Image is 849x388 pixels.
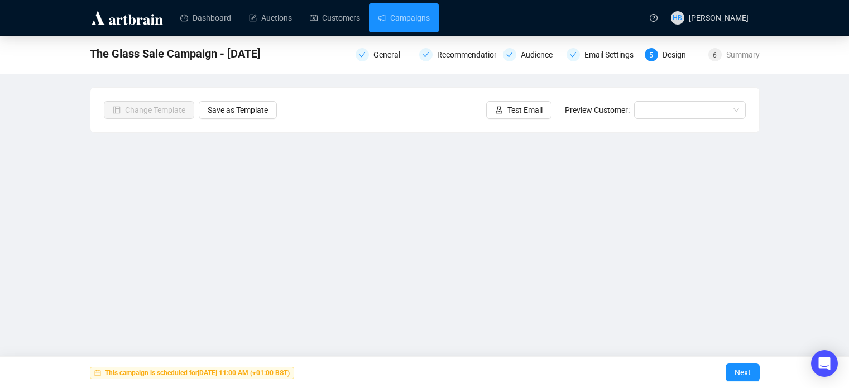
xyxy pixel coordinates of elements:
button: Change Template [104,101,194,119]
span: [PERSON_NAME] [689,13,749,22]
button: Next [726,363,760,381]
div: Design [663,48,693,61]
div: Summary [726,48,760,61]
span: Preview Customer: [565,106,630,114]
span: experiment [495,106,503,114]
div: 5Design [645,48,702,61]
div: Recommendations [437,48,509,61]
div: Audience [503,48,560,61]
span: check [506,51,513,58]
a: Dashboard [180,3,231,32]
div: Audience [521,48,559,61]
a: Campaigns [378,3,430,32]
div: 6Summary [708,48,760,61]
span: The Glass Sale Campaign - October 2025 [90,45,261,63]
span: Save as Template [208,104,268,116]
img: logo [90,9,165,27]
strong: This campaign is scheduled for [DATE] 11:00 AM (+01:00 BST) [105,369,290,377]
div: General [356,48,412,61]
span: HB [673,12,682,23]
span: check [423,51,429,58]
div: Email Settings [567,48,638,61]
span: Next [735,357,751,388]
span: 6 [713,51,717,59]
span: check [570,51,577,58]
div: Open Intercom Messenger [811,350,838,377]
span: question-circle [650,14,658,22]
span: Test Email [507,104,543,116]
div: General [373,48,407,61]
span: 5 [649,51,653,59]
button: Test Email [486,101,551,119]
button: Save as Template [199,101,277,119]
span: check [359,51,366,58]
div: Email Settings [584,48,640,61]
a: Auctions [249,3,292,32]
span: calendar [94,370,101,376]
div: Recommendations [419,48,496,61]
a: Customers [310,3,360,32]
